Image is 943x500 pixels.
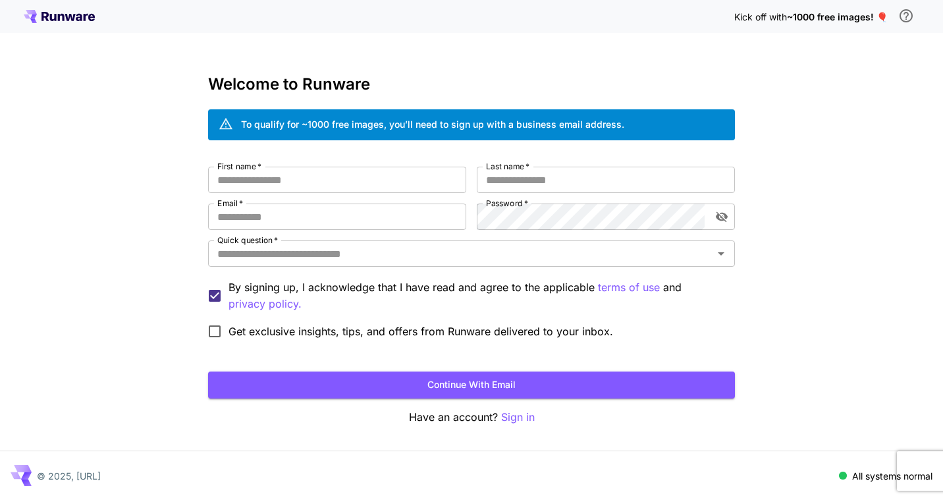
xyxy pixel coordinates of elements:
button: By signing up, I acknowledge that I have read and agree to the applicable terms of use and [229,296,302,312]
p: All systems normal [852,469,932,483]
p: privacy policy. [229,296,302,312]
span: ~1000 free images! 🎈 [787,11,888,22]
label: Quick question [217,235,278,246]
button: In order to qualify for free credit, you need to sign up with a business email address and click ... [893,3,919,29]
label: Password [486,198,528,209]
button: Continue with email [208,372,735,399]
button: Sign in [501,409,535,426]
label: First name [217,161,261,172]
button: By signing up, I acknowledge that I have read and agree to the applicable and privacy policy. [598,279,660,296]
label: Last name [486,161,529,172]
label: Email [217,198,243,209]
h3: Welcome to Runware [208,75,735,94]
div: To qualify for ~1000 free images, you’ll need to sign up with a business email address. [241,117,624,131]
span: Get exclusive insights, tips, and offers from Runware delivered to your inbox. [229,323,613,339]
button: toggle password visibility [710,205,734,229]
p: terms of use [598,279,660,296]
button: Open [712,244,730,263]
p: By signing up, I acknowledge that I have read and agree to the applicable and [229,279,724,312]
p: © 2025, [URL] [37,469,101,483]
span: Kick off with [734,11,787,22]
p: Have an account? [208,409,735,426]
